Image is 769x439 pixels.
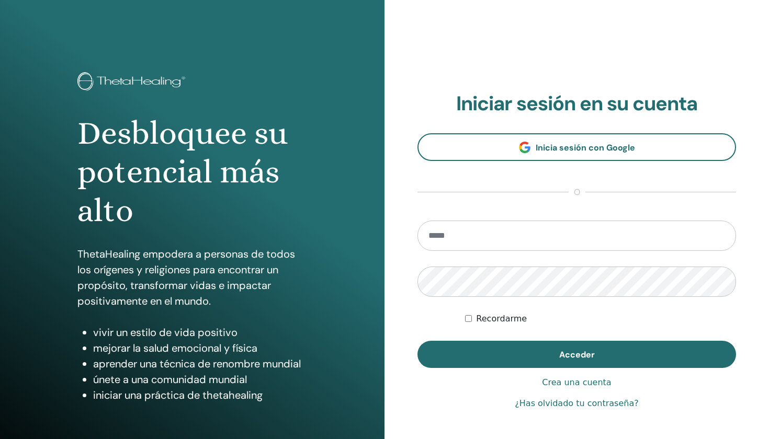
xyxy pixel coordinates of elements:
span: o [569,186,585,199]
li: vivir un estilo de vida positivo [93,325,308,340]
h1: Desbloquee su potencial más alto [77,114,308,230]
h2: Iniciar sesión en su cuenta [417,92,736,116]
label: Recordarme [476,313,527,325]
button: Acceder [417,341,736,368]
div: Mantenerme autenticado indefinidamente o hasta cerrar la sesión manualmente [465,313,736,325]
a: Inicia sesión con Google [417,133,736,161]
li: únete a una comunidad mundial [93,372,308,387]
a: Crea una cuenta [542,376,611,389]
li: mejorar la salud emocional y física [93,340,308,356]
li: iniciar una práctica de thetahealing [93,387,308,403]
a: ¿Has olvidado tu contraseña? [515,397,638,410]
span: Inicia sesión con Google [536,142,635,153]
li: aprender una técnica de renombre mundial [93,356,308,372]
span: Acceder [559,349,595,360]
p: ThetaHealing empodera a personas de todos los orígenes y religiones para encontrar un propósito, ... [77,246,308,309]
